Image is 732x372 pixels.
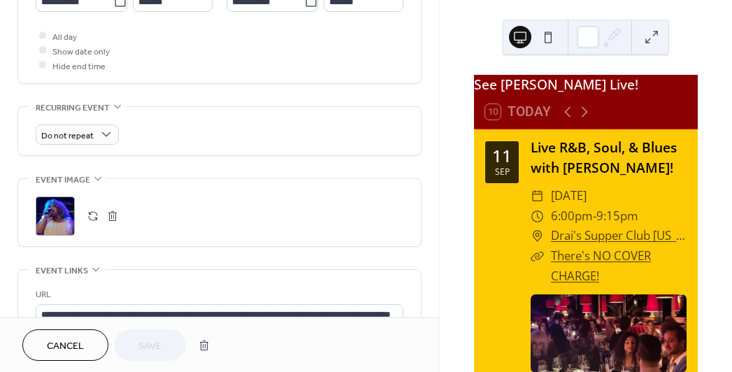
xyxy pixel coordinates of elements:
span: 9:15pm [596,206,638,227]
span: All day [52,29,77,44]
span: - [593,206,596,227]
a: There's NO COVER CHARGE! [551,248,651,284]
div: ​ [531,186,544,206]
button: Cancel [22,329,108,361]
span: Hide end time [52,59,106,73]
span: Show date only [52,44,110,59]
span: Do not repeat [41,127,94,143]
div: Sep [495,168,510,176]
span: Event image [36,173,90,187]
div: ; [36,196,75,236]
span: 6:00pm [551,206,593,227]
span: [DATE] [551,186,587,206]
div: ​ [531,206,544,227]
a: Live R&B, Soul, & Blues with [PERSON_NAME]! [531,138,677,177]
div: URL [36,287,401,302]
span: Cancel [47,339,84,354]
span: Event links [36,264,88,278]
a: Drai's Supper Club [US_STATE] [551,226,687,246]
div: ​ [531,226,544,246]
div: See [PERSON_NAME] Live! [474,75,698,95]
div: ​ [531,246,544,266]
div: 11 [492,148,512,164]
span: Recurring event [36,101,110,115]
